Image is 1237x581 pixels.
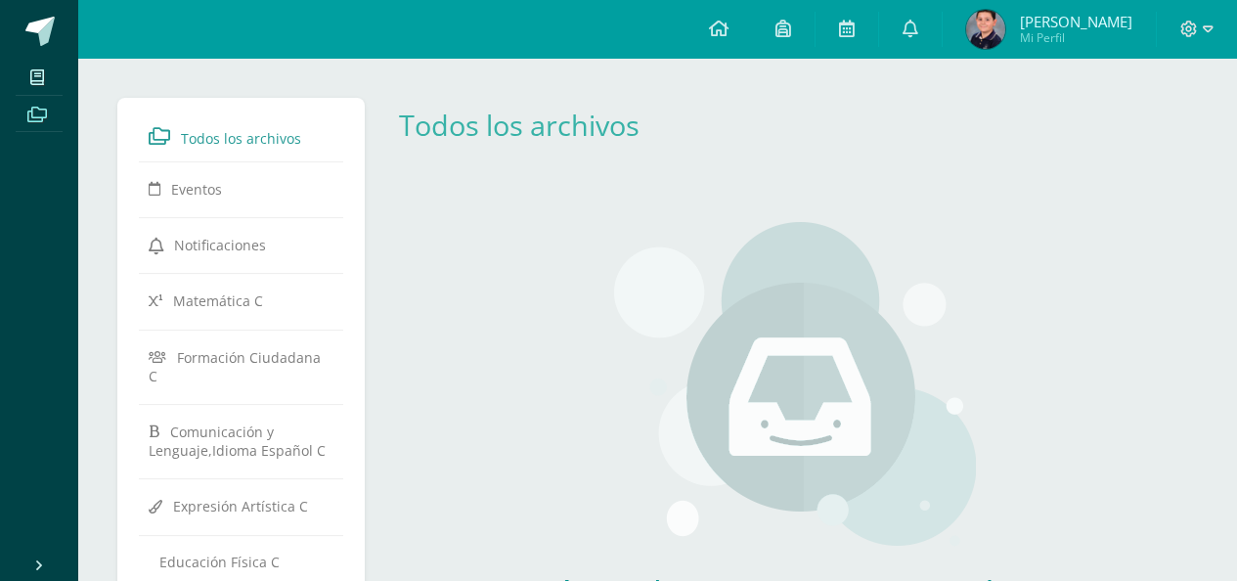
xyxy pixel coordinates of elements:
span: Todos los archivos [181,129,301,148]
div: Todos los archivos [399,106,669,144]
a: Notificaciones [149,227,333,262]
a: Expresión Artística C [149,488,333,523]
span: Comunicación y Lenguaje,Idioma Español C [149,423,326,460]
a: Todos los archivos [149,118,333,154]
span: Mi Perfil [1020,29,1132,46]
a: Formación Ciudadana C [149,339,333,393]
span: Notificaciones [174,236,266,254]
a: Comunicación y Lenguaje,Idioma Español C [149,414,333,468]
span: Matemática C [173,291,263,310]
a: Todos los archivos [399,106,640,144]
span: Educación Física C [159,553,280,571]
span: [PERSON_NAME] [1020,12,1132,31]
span: Formación Ciudadana C [149,347,321,384]
img: a2412bf76b1055ed2ca12dd74e191724.png [966,10,1005,49]
img: stages.png [614,222,976,555]
a: Eventos [149,171,333,206]
span: Expresión Artística C [173,497,308,515]
span: Eventos [171,180,222,199]
a: Educación Física C [149,545,333,579]
a: Matemática C [149,283,333,318]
